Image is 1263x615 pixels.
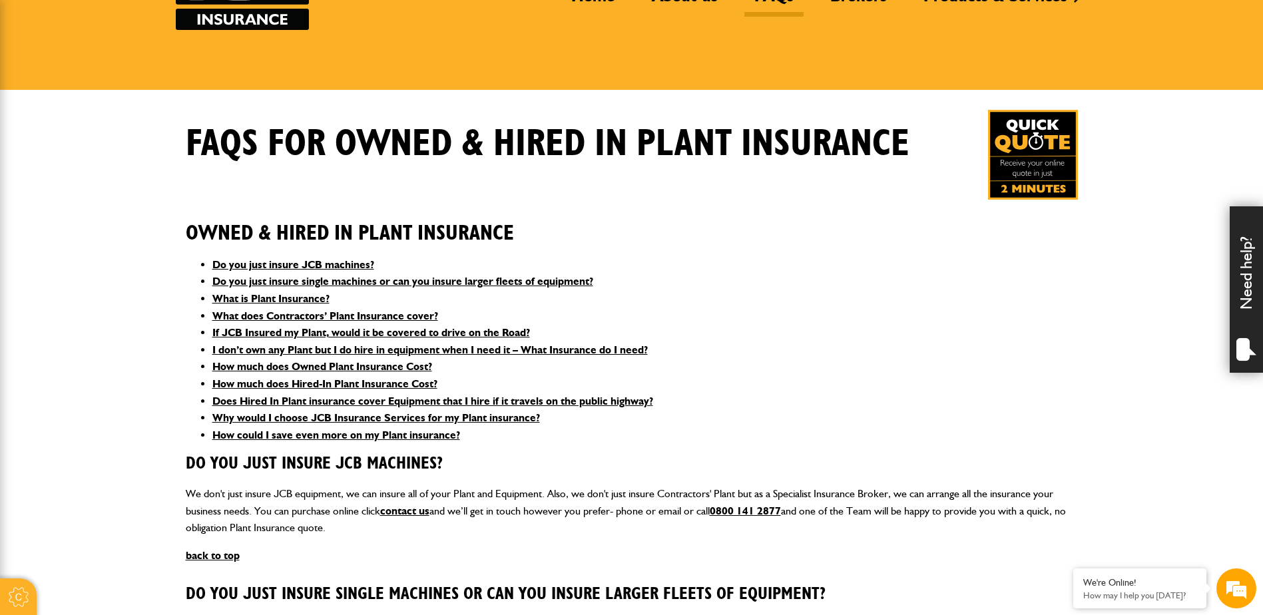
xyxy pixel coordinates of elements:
a: How much does Hired-In Plant Insurance Cost? [212,377,437,390]
a: What is Plant Insurance? [212,292,330,305]
p: We don't just insure JCB equipment, we can insure all of your Plant and Equipment. Also, we don't... [186,485,1078,536]
a: Do you just insure single machines or can you insure larger fleets of equipment? [212,275,593,288]
a: How could I save even more on my Plant insurance? [212,429,460,441]
a: Does Hired In Plant insurance cover Equipment that I hire if it travels on the public highway? [212,395,653,407]
a: 0800 141 2877 [710,505,781,517]
img: d_20077148190_company_1631870298795_20077148190 [23,74,56,93]
div: We're Online! [1083,577,1196,588]
p: How may I help you today? [1083,590,1196,600]
a: Do you just insure JCB machines? [212,258,374,271]
input: Enter your phone number [17,202,243,231]
div: Chat with us now [69,75,224,92]
h1: FAQS for Owned & Hired In Plant Insurance [186,122,909,166]
a: contact us [380,505,429,517]
a: How much does Owned Plant Insurance Cost? [212,360,432,373]
h3: Do you just insure single machines or can you insure larger fleets of equipment? [186,584,1078,605]
img: Quick Quote [988,110,1078,200]
input: Enter your email address [17,162,243,192]
h3: Do you just insure JCB machines? [186,454,1078,475]
h2: Owned & Hired In Plant Insurance [186,200,1078,246]
a: Why would I choose JCB Insurance Services for my Plant insurance? [212,411,540,424]
textarea: Type your message and hit 'Enter' [17,241,243,399]
a: back to top [186,549,240,562]
div: Need help? [1230,206,1263,373]
a: If JCB Insured my Plant, would it be covered to drive on the Road? [212,326,530,339]
div: Minimize live chat window [218,7,250,39]
input: Enter your last name [17,123,243,152]
a: Get your insurance quote in just 2-minutes [988,110,1078,200]
a: What does Contractors’ Plant Insurance cover? [212,309,438,322]
em: Start Chat [181,410,242,428]
a: I don’t own any Plant but I do hire in equipment when I need it – What Insurance do I need? [212,343,648,356]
